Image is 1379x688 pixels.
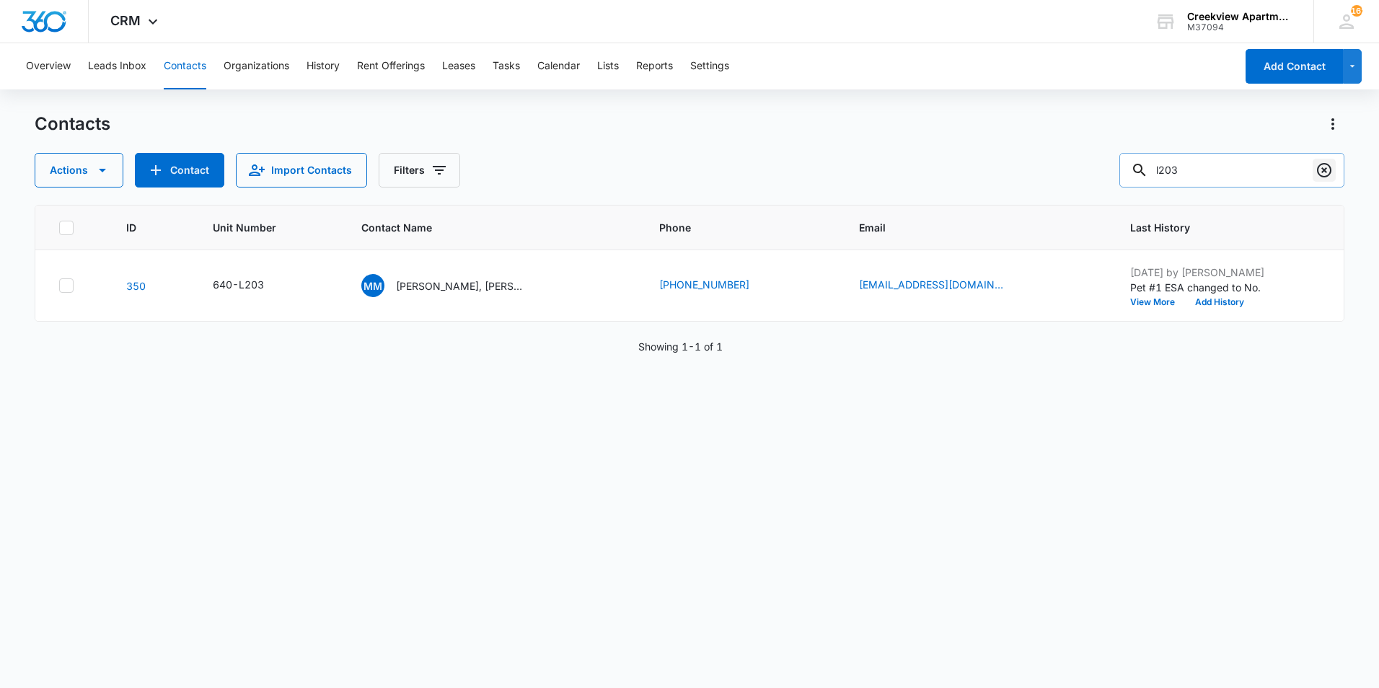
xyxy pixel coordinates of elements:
button: Contacts [164,43,206,89]
p: [DATE] by [PERSON_NAME] [1130,265,1310,280]
button: Import Contacts [236,153,367,188]
div: notifications count [1351,5,1362,17]
button: Rent Offerings [357,43,425,89]
button: Leases [442,43,475,89]
div: Contact Name - Michael McClure, Elizabeth Silva Nojosa McClure - Select to Edit Field [361,274,552,297]
span: Contact Name [361,220,604,235]
button: View More [1130,298,1185,306]
button: Filters [379,153,460,188]
button: Organizations [224,43,289,89]
button: Add Contact [1246,49,1343,84]
div: account name [1187,11,1292,22]
span: Phone [659,220,803,235]
button: Leads Inbox [88,43,146,89]
button: Calendar [537,43,580,89]
span: CRM [110,13,141,28]
button: Add History [1185,298,1254,306]
button: Settings [690,43,729,89]
p: [PERSON_NAME], [PERSON_NAME] Nojosa [PERSON_NAME] [396,278,526,294]
div: Phone - (720) 255-5307 - Select to Edit Field [659,277,775,294]
button: Reports [636,43,673,89]
div: 640-L203 [213,277,264,292]
a: Navigate to contact details page for Michael McClure, Elizabeth Silva Nojosa McClure [126,280,146,292]
input: Search Contacts [1119,153,1344,188]
p: Pet #1 ESA changed to No. [1130,280,1310,295]
button: Add Contact [135,153,224,188]
p: Showing 1-1 of 1 [638,339,723,354]
div: Unit Number - 640-L203 - Select to Edit Field [213,277,290,294]
span: Email [859,220,1075,235]
span: Last History [1130,220,1300,235]
button: Clear [1313,159,1336,182]
span: ID [126,220,158,235]
div: account id [1187,22,1292,32]
button: Tasks [493,43,520,89]
button: History [307,43,340,89]
button: Lists [597,43,619,89]
div: Email - nolsgraduate@gmail.com - Select to Edit Field [859,277,1029,294]
h1: Contacts [35,113,110,135]
a: [EMAIL_ADDRESS][DOMAIN_NAME] [859,277,1003,292]
span: MM [361,274,384,297]
span: 162 [1351,5,1362,17]
button: Actions [1321,113,1344,136]
span: Unit Number [213,220,326,235]
button: Actions [35,153,123,188]
button: Overview [26,43,71,89]
a: [PHONE_NUMBER] [659,277,749,292]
